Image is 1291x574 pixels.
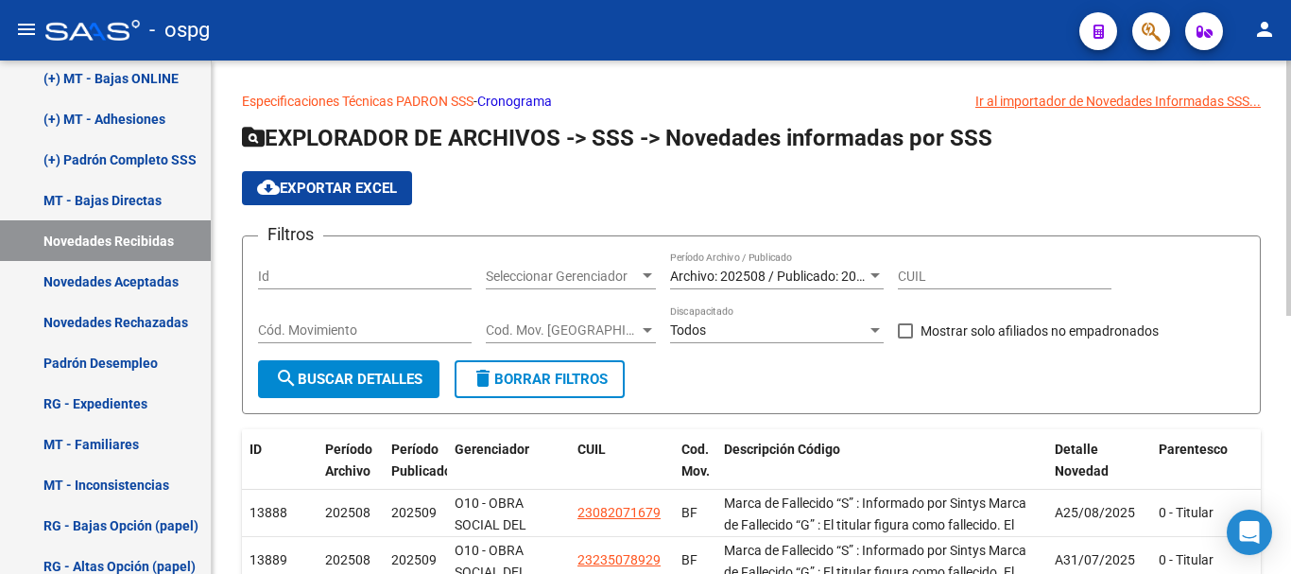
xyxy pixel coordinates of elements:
[250,442,262,457] span: ID
[325,442,372,478] span: Período Archivo
[242,91,1261,112] p: -
[674,429,716,513] datatable-header-cell: Cod. Mov.
[1159,505,1214,520] span: 0 - Titular
[242,125,992,151] span: EXPLORADOR DE ARCHIVOS -> SSS -> Novedades informadas por SSS
[724,442,840,457] span: Descripción Código
[391,552,437,567] span: 202509
[921,320,1159,342] span: Mostrar solo afiliados no empadronados
[486,322,639,339] span: Cod. Mov. [GEOGRAPHIC_DATA]
[1151,429,1255,513] datatable-header-cell: Parentesco
[577,442,606,457] span: CUIL
[275,371,422,388] span: Buscar Detalles
[15,18,38,41] mat-icon: menu
[1227,510,1272,555] div: Open Intercom Messenger
[325,505,370,520] span: 202508
[391,442,452,478] span: Período Publicado
[1159,552,1214,567] span: 0 - Titular
[670,322,706,338] span: Todos
[681,552,697,567] span: BF
[975,91,1261,112] div: Ir al importador de Novedades Informadas SSS...
[1055,442,1109,478] span: Detalle Novedad
[242,429,318,513] datatable-header-cell: ID
[257,180,397,197] span: Exportar EXCEL
[716,429,1047,513] datatable-header-cell: Descripción Código
[258,221,323,248] h3: Filtros
[1055,505,1135,520] span: A25/08/2025
[242,94,473,109] a: Especificaciones Técnicas PADRON SSS
[577,505,661,520] span: 23082071679
[455,360,625,398] button: Borrar Filtros
[472,367,494,390] mat-icon: delete
[577,552,661,567] span: 23235078929
[384,429,447,513] datatable-header-cell: Período Publicado
[250,552,287,567] span: 13889
[242,171,412,205] button: Exportar EXCEL
[681,442,710,478] span: Cod. Mov.
[258,360,439,398] button: Buscar Detalles
[447,429,570,513] datatable-header-cell: Gerenciador
[1047,429,1151,513] datatable-header-cell: Detalle Novedad
[1159,442,1228,457] span: Parentesco
[486,269,639,285] span: Seleccionar Gerenciador
[1253,18,1276,41] mat-icon: person
[257,176,280,199] mat-icon: cloud_download
[477,94,552,109] a: Cronograma
[275,367,298,390] mat-icon: search
[250,505,287,520] span: 13888
[325,552,370,567] span: 202508
[472,371,608,388] span: Borrar Filtros
[681,505,697,520] span: BF
[570,429,674,513] datatable-header-cell: CUIL
[318,429,384,513] datatable-header-cell: Período Archivo
[670,269,886,284] span: Archivo: 202508 / Publicado: 202509
[455,442,529,457] span: Gerenciador
[149,9,210,51] span: - ospg
[1055,552,1135,567] span: A31/07/2025
[391,505,437,520] span: 202509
